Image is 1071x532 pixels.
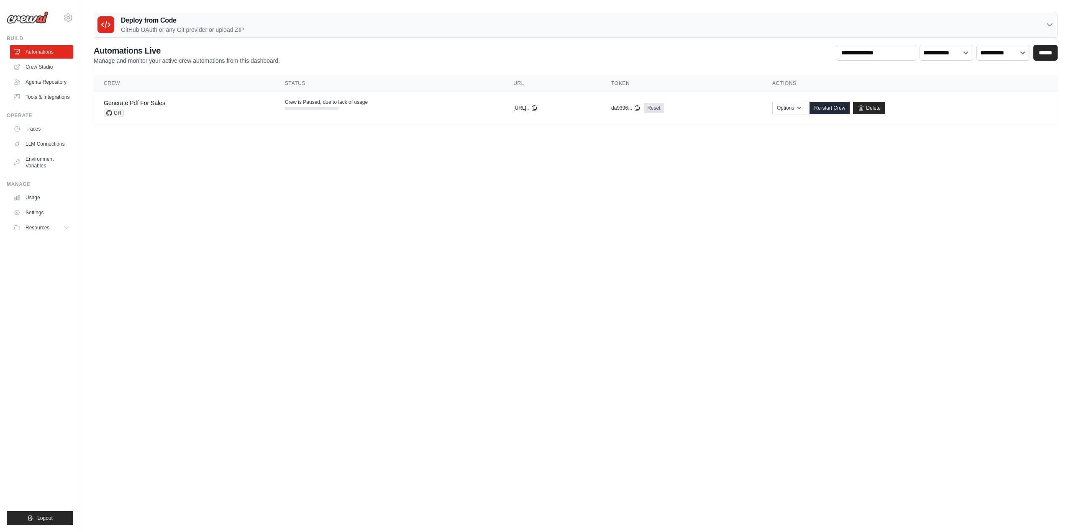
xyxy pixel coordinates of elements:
[10,191,73,204] a: Usage
[94,75,275,92] th: Crew
[104,100,165,106] a: Generate Pdf For Sales
[7,181,73,188] div: Manage
[37,515,53,522] span: Logout
[7,35,73,42] div: Build
[10,90,73,104] a: Tools & Integrations
[26,224,49,231] span: Resources
[10,45,73,59] a: Automations
[10,206,73,219] a: Settings
[772,102,806,114] button: Options
[10,221,73,234] button: Resources
[10,75,73,89] a: Agents Repository
[104,109,124,117] span: GH
[601,75,762,92] th: Token
[10,137,73,151] a: LLM Connections
[7,112,73,119] div: Operate
[94,57,280,65] p: Manage and monitor your active crew automations from this dashboard.
[10,60,73,74] a: Crew Studio
[285,99,368,105] span: Crew is Paused, due to lack of usage
[10,122,73,136] a: Traces
[611,105,641,111] button: da9396...
[503,75,601,92] th: URL
[275,75,503,92] th: Status
[810,102,850,114] a: Re-start Crew
[644,103,664,113] a: Reset
[10,152,73,172] a: Environment Variables
[7,11,49,24] img: Logo
[121,15,244,26] h3: Deploy from Code
[762,75,1058,92] th: Actions
[7,511,73,525] button: Logout
[853,102,885,114] a: Delete
[121,26,244,34] p: GitHub OAuth or any Git provider or upload ZIP
[94,45,280,57] h2: Automations Live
